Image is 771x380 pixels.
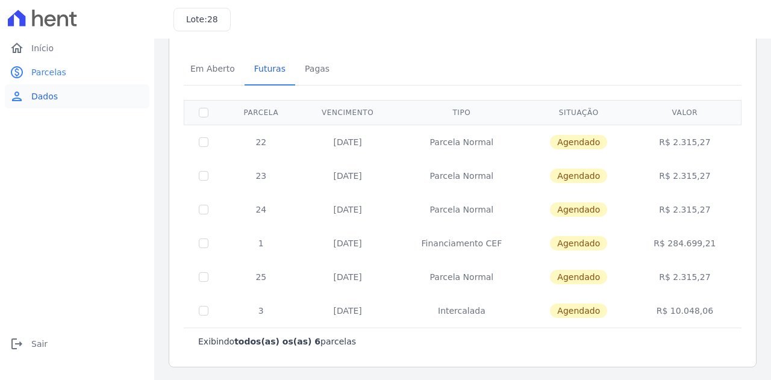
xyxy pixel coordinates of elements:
[299,226,396,260] td: [DATE]
[550,135,607,149] span: Agendado
[234,337,320,346] b: todos(as) os(as) 6
[223,193,299,226] td: 24
[10,65,24,79] i: paid
[299,193,396,226] td: [DATE]
[630,226,739,260] td: R$ 284.699,21
[396,226,528,260] td: Financiamento CEF
[630,260,739,294] td: R$ 2.315,27
[181,54,245,86] a: Em Aberto
[299,294,396,328] td: [DATE]
[299,159,396,193] td: [DATE]
[295,54,339,86] a: Pagas
[207,14,218,24] span: 28
[198,335,356,347] p: Exibindo parcelas
[31,66,66,78] span: Parcelas
[183,57,242,81] span: Em Aberto
[396,159,528,193] td: Parcela Normal
[396,193,528,226] td: Parcela Normal
[550,202,607,217] span: Agendado
[630,159,739,193] td: R$ 2.315,27
[5,60,149,84] a: paidParcelas
[223,159,299,193] td: 23
[5,36,149,60] a: homeInício
[186,13,218,26] h3: Lote:
[630,294,739,328] td: R$ 10.048,06
[5,332,149,356] a: logoutSair
[550,236,607,251] span: Agendado
[247,57,293,81] span: Futuras
[223,100,299,125] th: Parcela
[299,260,396,294] td: [DATE]
[396,125,528,159] td: Parcela Normal
[31,42,54,54] span: Início
[396,260,528,294] td: Parcela Normal
[630,125,739,159] td: R$ 2.315,27
[396,294,528,328] td: Intercalada
[299,100,396,125] th: Vencimento
[245,54,295,86] a: Futuras
[223,226,299,260] td: 1
[223,125,299,159] td: 22
[10,89,24,104] i: person
[550,270,607,284] span: Agendado
[10,41,24,55] i: home
[31,338,48,350] span: Sair
[396,100,528,125] th: Tipo
[527,100,630,125] th: Situação
[223,260,299,294] td: 25
[298,57,337,81] span: Pagas
[223,294,299,328] td: 3
[550,304,607,318] span: Agendado
[299,125,396,159] td: [DATE]
[630,100,739,125] th: Valor
[10,337,24,351] i: logout
[550,169,607,183] span: Agendado
[31,90,58,102] span: Dados
[5,84,149,108] a: personDados
[630,193,739,226] td: R$ 2.315,27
